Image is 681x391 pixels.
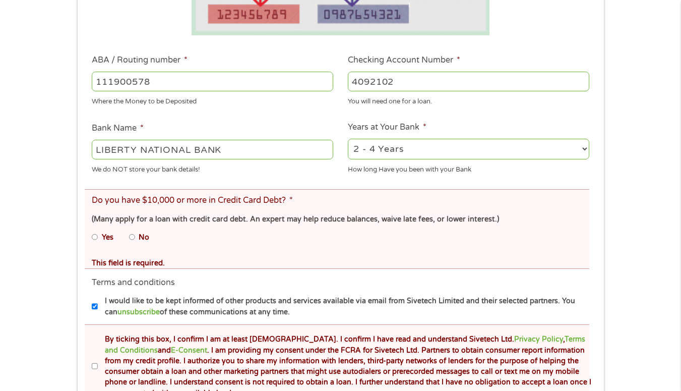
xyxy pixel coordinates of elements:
input: 345634636 [348,72,589,91]
label: No [139,232,149,243]
div: We do NOT store your bank details! [92,161,333,175]
label: I would like to be kept informed of other products and services available via email from Sivetech... [98,296,592,317]
a: Privacy Policy [514,335,563,344]
a: E-Consent [171,346,207,355]
div: How long Have you been with your Bank [348,161,589,175]
label: Yes [102,232,113,243]
input: 263177916 [92,72,333,91]
div: (Many apply for a loan with credit card debt. An expert may help reduce balances, waive late fees... [92,214,582,225]
label: Years at Your Bank [348,122,426,133]
div: You will need one for a loan. [348,93,589,106]
a: unsubscribe [117,308,160,316]
label: ABA / Routing number [92,55,188,66]
label: Bank Name [92,123,144,134]
label: Terms and conditions [92,277,175,288]
label: Checking Account Number [348,55,460,66]
a: Terms and Conditions [105,335,585,354]
div: This field is required. [92,258,582,269]
label: Do you have $10,000 or more in Credit Card Debt? [92,195,293,206]
div: Where the Money to be Deposited [92,93,333,106]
